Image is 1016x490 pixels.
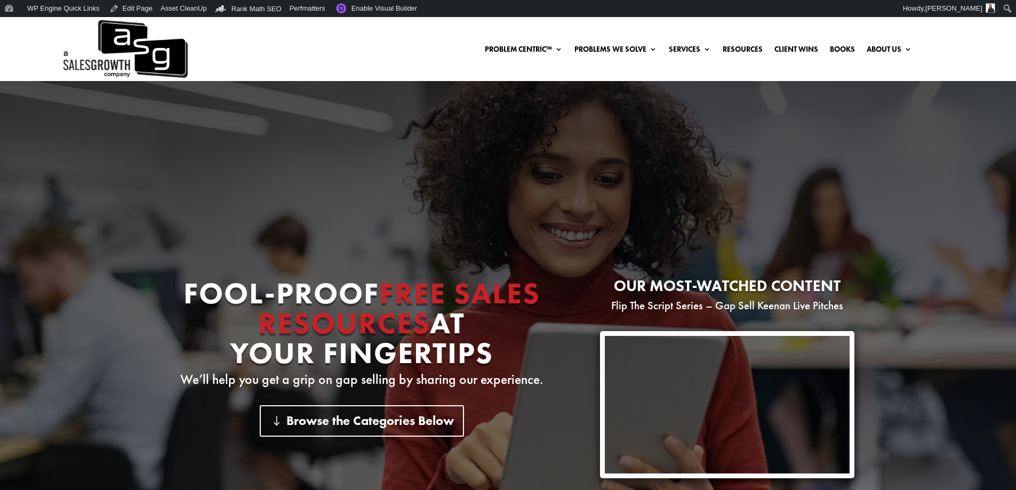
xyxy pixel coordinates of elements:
[774,45,818,57] a: Client Wins
[61,17,188,81] img: ASG Co. Logo
[669,45,711,57] a: Services
[260,405,464,437] a: Browse the Categories Below
[600,278,854,299] h2: Our most-watched content
[231,5,282,13] span: Rank Math SEO
[485,45,563,57] a: Problem Centric™
[162,373,562,386] p: We’ll help you get a grip on gap selling by sharing our experience.
[162,278,562,373] h1: Fool-proof At Your Fingertips
[600,299,854,312] p: Flip The Script Series – Gap Sell Keenan Live Pitches
[867,45,912,57] a: About Us
[925,4,982,12] span: [PERSON_NAME]
[723,45,763,57] a: Resources
[258,274,540,342] span: Free Sales Resources
[61,17,188,81] a: A Sales Growth Company Logo
[830,45,855,57] a: Books
[574,45,657,57] a: Problems We Solve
